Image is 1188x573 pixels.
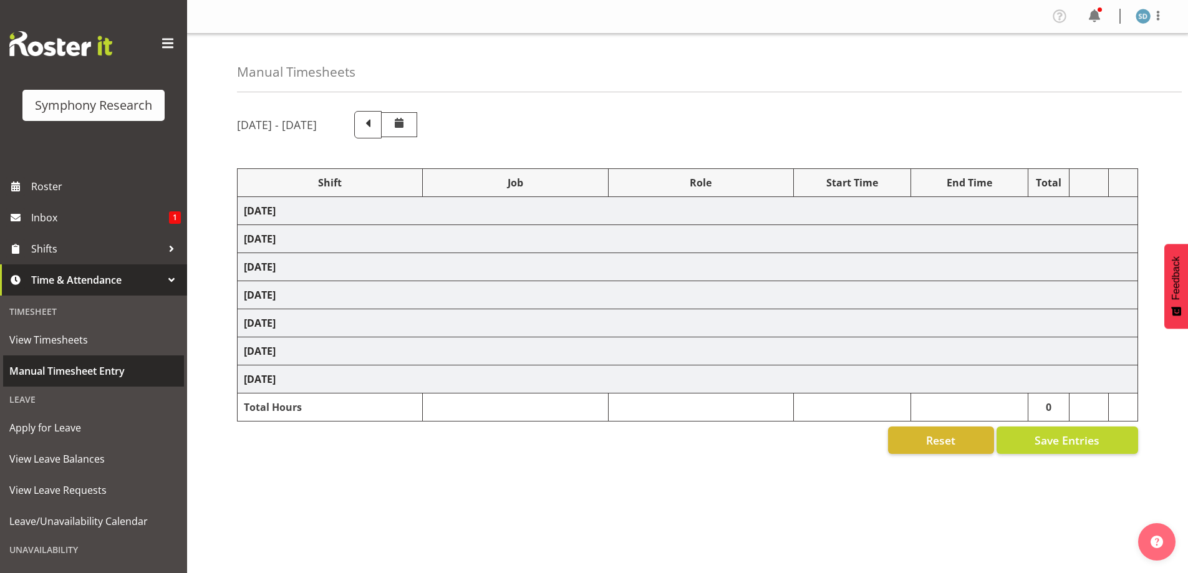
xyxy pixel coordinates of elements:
span: Reset [926,432,955,448]
a: View Leave Balances [3,443,184,474]
img: shareen-davis1939.jpg [1136,9,1151,24]
td: [DATE] [238,197,1138,225]
div: Symphony Research [35,96,152,115]
div: End Time [917,175,1021,190]
td: [DATE] [238,225,1138,253]
div: Start Time [800,175,904,190]
div: Job [429,175,601,190]
img: Rosterit website logo [9,31,112,56]
span: Manual Timesheet Entry [9,362,178,380]
img: help-xxl-2.png [1151,536,1163,548]
div: Timesheet [3,299,184,324]
a: Leave/Unavailability Calendar [3,506,184,537]
a: View Leave Requests [3,474,184,506]
div: Role [615,175,787,190]
span: Feedback [1171,256,1182,300]
button: Reset [888,426,994,454]
div: Leave [3,387,184,412]
span: Inbox [31,208,169,227]
span: Shifts [31,239,162,258]
a: Apply for Leave [3,412,184,443]
span: Leave/Unavailability Calendar [9,512,178,531]
span: View Leave Requests [9,481,178,499]
span: View Timesheets [9,330,178,349]
td: Total Hours [238,393,423,421]
div: Unavailability [3,537,184,562]
h5: [DATE] - [DATE] [237,118,317,132]
span: View Leave Balances [9,450,178,468]
span: 1 [169,211,181,224]
span: Save Entries [1035,432,1099,448]
td: [DATE] [238,337,1138,365]
td: [DATE] [238,365,1138,393]
span: Apply for Leave [9,418,178,437]
span: Roster [31,177,181,196]
h4: Manual Timesheets [237,65,355,79]
td: [DATE] [238,253,1138,281]
a: Manual Timesheet Entry [3,355,184,387]
button: Save Entries [997,426,1138,454]
td: [DATE] [238,281,1138,309]
span: Time & Attendance [31,271,162,289]
div: Total [1035,175,1063,190]
td: [DATE] [238,309,1138,337]
td: 0 [1028,393,1070,421]
a: View Timesheets [3,324,184,355]
button: Feedback - Show survey [1164,244,1188,329]
div: Shift [244,175,416,190]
